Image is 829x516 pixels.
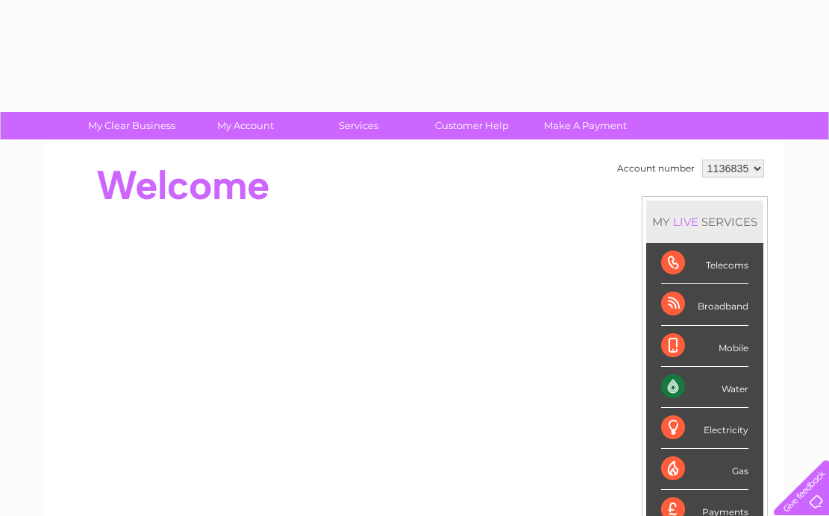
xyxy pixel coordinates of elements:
div: Telecoms [661,243,748,284]
a: My Account [184,112,307,139]
div: Gas [661,449,748,490]
div: Electricity [661,408,748,449]
div: Broadband [661,284,748,325]
div: LIVE [670,215,701,229]
a: Services [297,112,420,139]
a: Customer Help [410,112,534,139]
a: My Clear Business [70,112,193,139]
div: Mobile [661,326,748,367]
div: MY SERVICES [646,201,763,243]
a: Make A Payment [524,112,647,139]
td: Account number [613,156,698,181]
div: Water [661,367,748,408]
